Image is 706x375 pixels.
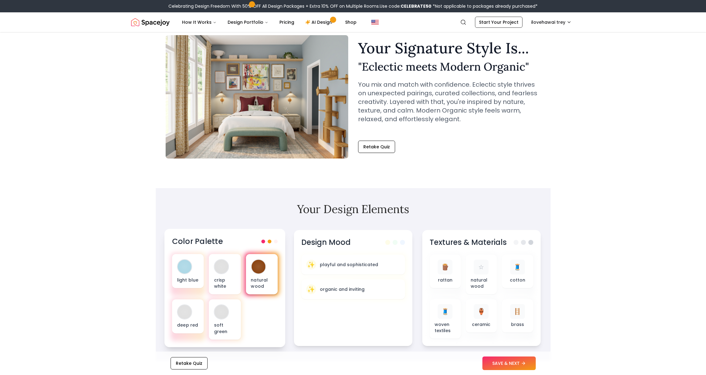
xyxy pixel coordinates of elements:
h2: Your Design Elements [166,203,541,215]
img: Spacejoy Logo [131,16,170,28]
button: Retake Quiz [358,141,395,153]
b: CELEBRATE50 [401,3,431,9]
img: United States [371,19,379,26]
h3: Design Mood [301,237,351,247]
button: SAVE & NEXT [482,356,536,370]
h3: Textures & Materials [430,237,507,247]
p: light blue [177,277,199,283]
span: *Not applicable to packages already purchased* [431,3,538,9]
a: Pricing [275,16,299,28]
div: Celebrating Design Freedom With 50% OFF All Design Packages + Extra 10% OFF on Multiple Rooms. [168,3,538,9]
h2: " Eclectic meets Modern Organic " [358,60,541,73]
span: ✨ [307,260,315,269]
p: natural wood [471,277,492,289]
span: 🧵 [514,263,521,271]
p: brass [511,321,524,328]
nav: Global [131,12,575,32]
p: soft green [214,322,236,335]
a: AI Design [300,16,339,28]
button: Design Portfolio [223,16,273,28]
span: 🏺 [477,307,485,316]
p: organic and inviting [320,286,365,292]
a: Spacejoy [131,16,170,28]
span: 🧵 [441,307,449,316]
p: rattan [438,277,452,283]
p: crisp white [214,277,236,289]
p: woven textiles [435,321,456,334]
h3: Color Palette [172,237,223,247]
p: deep red [177,322,199,328]
p: You mix and match with confidence. Eclectic style thrives on unexpected pairings, curated collect... [358,80,541,123]
span: Use code: [380,3,431,9]
span: 🪜 [514,307,521,316]
button: ilovehawai trey [527,17,575,28]
a: Start Your Project [475,17,522,28]
span: ✨ [307,285,315,294]
nav: Main [177,16,361,28]
a: Shop [340,16,361,28]
p: natural wood [251,277,273,289]
button: How It Works [177,16,221,28]
span: ☆ [478,263,484,271]
p: ceramic [472,321,490,328]
h1: Your Signature Style Is... [358,41,541,56]
span: 🪵 [441,263,449,271]
button: Retake Quiz [171,357,208,369]
p: cotton [510,277,525,283]
img: Eclectic meets Modern Organic Style Example [166,35,348,159]
p: playful and sophisticated [320,262,378,268]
